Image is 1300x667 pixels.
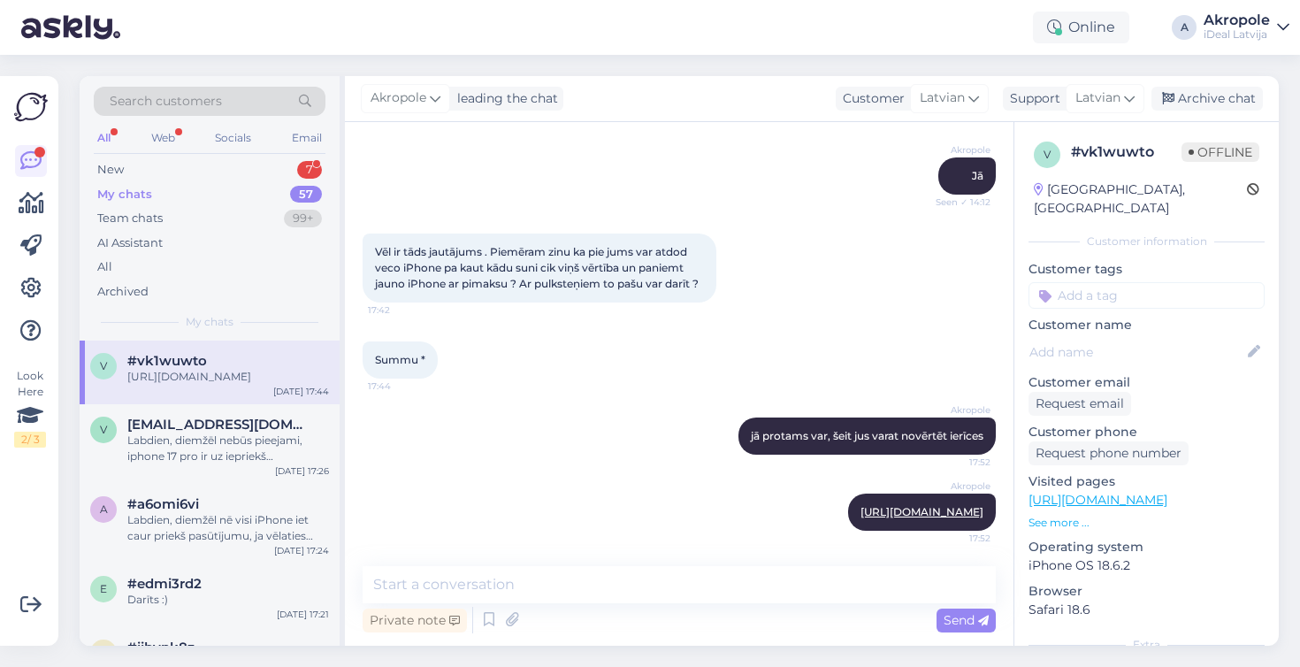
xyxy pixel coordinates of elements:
span: Summu * [375,353,425,366]
span: vsconnti@gmail.com [127,417,311,433]
p: Visited pages [1029,472,1265,491]
span: Latvian [920,88,965,108]
span: #vk1wuwto [127,353,207,369]
div: All [97,258,112,276]
p: Customer email [1029,373,1265,392]
div: Request phone number [1029,441,1189,465]
span: 17:42 [368,303,434,317]
div: Support [1003,89,1060,108]
span: Akropole [924,143,990,157]
span: 17:44 [368,379,434,393]
p: iPhone OS 18.6.2 [1029,556,1265,575]
div: [DATE] 17:44 [273,385,329,398]
p: Operating system [1029,538,1265,556]
div: AI Assistant [97,234,163,252]
span: #iibvnk8z [127,640,195,655]
a: [URL][DOMAIN_NAME] [1029,492,1167,508]
span: jā protams var, šeit jus varat novērtēt ierīces [751,429,983,442]
span: a [100,502,108,516]
input: Add name [1029,342,1244,362]
div: Customer [836,89,905,108]
p: Browser [1029,582,1265,601]
p: Customer tags [1029,260,1265,279]
span: v [100,359,107,372]
div: Web [148,126,179,149]
a: [URL][DOMAIN_NAME] [860,505,983,518]
div: [URL][DOMAIN_NAME] [127,369,329,385]
span: v [1044,148,1051,161]
div: 57 [290,186,322,203]
div: Extra [1029,637,1265,653]
span: Jā [972,169,983,182]
span: Seen ✓ 14:12 [924,195,990,209]
div: [DATE] 17:21 [277,608,329,621]
div: iDeal Latvija [1204,27,1270,42]
div: 7 [297,161,322,179]
span: 17:52 [924,456,990,469]
span: Vēl ir tāds jautājums . Piemēram zinu ka pie jums var atdod veco iPhone pa kaut kādu suni cik viņ... [375,245,699,290]
p: Customer name [1029,316,1265,334]
span: Search customers [110,92,222,111]
div: New [97,161,124,179]
div: My chats [97,186,152,203]
p: See more ... [1029,515,1265,531]
div: Labdien, diemžēl nebūs pieejami, iphone 17 pro ir uz iepriekš pasūtījumiem [127,433,329,464]
div: Darīts :) [127,592,329,608]
div: Online [1033,11,1129,43]
div: [DATE] 17:26 [275,464,329,478]
div: Look Here [14,368,46,448]
div: All [94,126,114,149]
div: # vk1wuwto [1071,142,1181,163]
span: My chats [186,314,233,330]
span: Akropole [924,403,990,417]
div: A [1172,15,1197,40]
a: AkropoleiDeal Latvija [1204,13,1289,42]
div: Request email [1029,392,1131,416]
span: Send [944,612,989,628]
div: Archive chat [1151,87,1263,111]
div: Customer information [1029,234,1265,249]
div: Labdien, diemžēl nē visi iPhone iet caur priekš pasūtījumu, ja vēlaties mēs varam izveidot jums p... [127,512,329,544]
span: #edmi3rd2 [127,576,202,592]
div: Team chats [97,210,163,227]
span: Akropole [371,88,426,108]
div: Email [288,126,325,149]
span: #a6omi6vi [127,496,199,512]
div: 99+ [284,210,322,227]
p: Customer phone [1029,423,1265,441]
span: 17:52 [924,532,990,545]
div: Socials [211,126,255,149]
input: Add a tag [1029,282,1265,309]
span: e [100,582,107,595]
div: leading the chat [450,89,558,108]
div: Archived [97,283,149,301]
span: Offline [1181,142,1259,162]
img: Askly Logo [14,90,48,124]
p: Safari 18.6 [1029,601,1265,619]
div: Akropole [1204,13,1270,27]
span: Akropole [924,479,990,493]
div: [DATE] 17:24 [274,544,329,557]
div: Private note [363,609,467,632]
div: 2 / 3 [14,432,46,448]
span: Latvian [1075,88,1120,108]
div: [GEOGRAPHIC_DATA], [GEOGRAPHIC_DATA] [1034,180,1247,218]
span: v [100,423,107,436]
